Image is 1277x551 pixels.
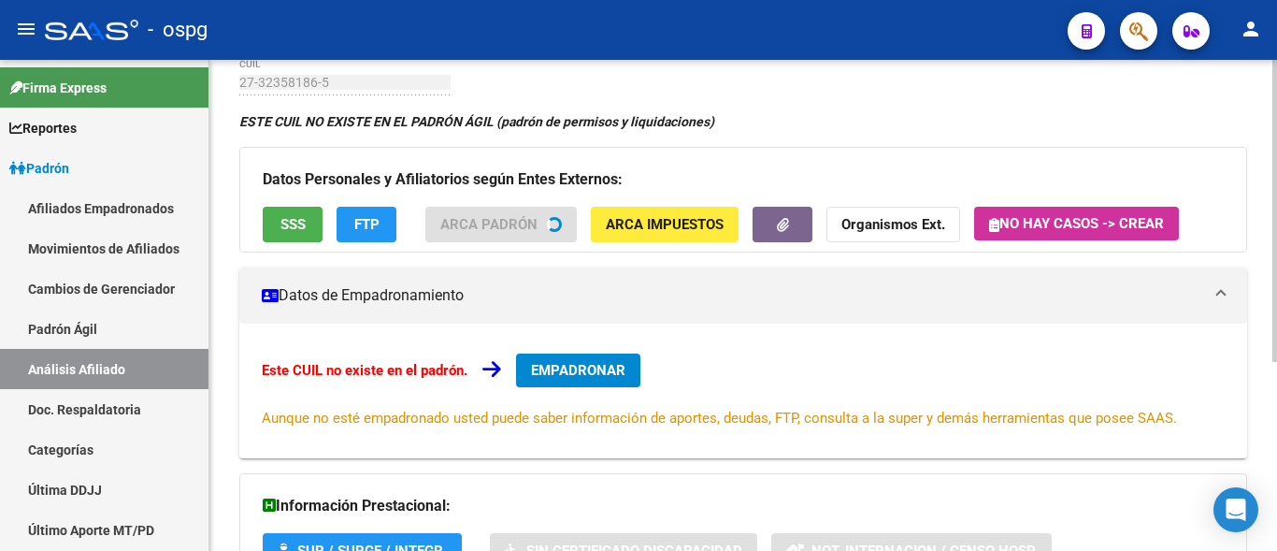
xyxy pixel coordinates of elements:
span: Aunque no esté empadronado usted puede saber información de aportes, deudas, FTP, consulta a la s... [262,410,1177,427]
button: ARCA Impuestos [591,207,739,241]
span: ARCA Padrón [440,217,538,234]
div: Datos de Empadronamiento [239,324,1247,458]
button: ARCA Padrón [425,207,577,241]
mat-icon: menu [15,18,37,40]
mat-panel-title: Datos de Empadronamiento [262,285,1202,306]
h3: Datos Personales y Afiliatorios según Entes Externos: [263,167,1224,193]
span: Reportes [9,118,77,138]
div: Open Intercom Messenger [1213,487,1258,532]
h3: Información Prestacional: [263,493,1224,519]
span: ARCA Impuestos [606,217,724,234]
button: No hay casos -> Crear [974,207,1179,240]
button: Organismos Ext. [826,207,960,241]
strong: Organismos Ext. [841,217,945,234]
button: EMPADRONAR [516,354,640,387]
button: FTP [337,207,396,241]
mat-expansion-panel-header: Datos de Empadronamiento [239,268,1247,324]
span: Padrón [9,158,69,179]
span: EMPADRONAR [531,362,625,379]
span: FTP [354,217,380,234]
strong: ESTE CUIL NO EXISTE EN EL PADRÓN ÁGIL (padrón de permisos y liquidaciones) [239,114,714,129]
span: No hay casos -> Crear [989,215,1164,232]
span: Firma Express [9,78,107,98]
strong: Este CUIL no existe en el padrón. [262,362,467,379]
span: - ospg [148,9,208,51]
button: SSS [263,207,323,241]
mat-icon: person [1240,18,1262,40]
span: SSS [280,217,306,234]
